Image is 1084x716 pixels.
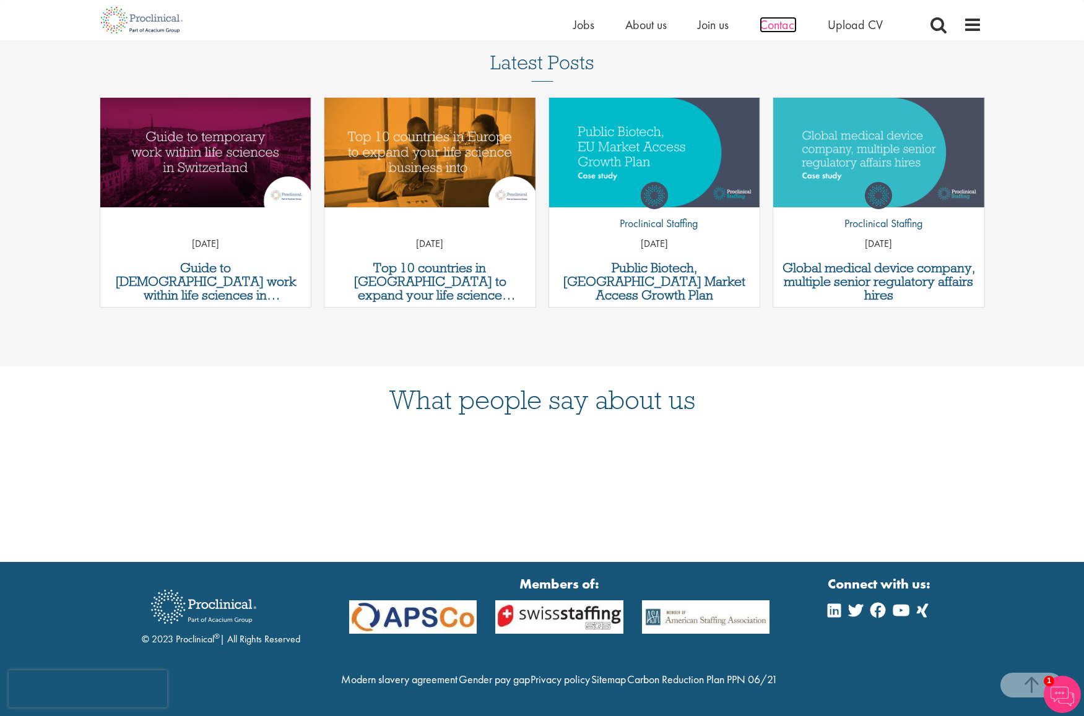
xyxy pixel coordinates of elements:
[641,182,668,209] img: Proclinical Staffing
[531,672,590,686] a: Privacy policy
[835,182,922,238] a: Proclinical Staffing Proclinical Staffing
[490,52,594,82] h3: Latest Posts
[324,237,535,251] p: [DATE]
[627,672,778,686] a: Carbon Reduction Plan PPN 06/21
[1044,676,1081,713] img: Chatbot
[9,670,167,707] iframe: reCAPTCHA
[573,17,594,33] a: Jobs
[142,581,266,632] img: Proclinical Recruitment
[340,600,487,634] img: APSCo
[100,98,311,207] a: Link to a post
[773,98,984,207] a: Link to a post
[549,98,760,207] a: Link to a post
[100,237,311,251] p: [DATE]
[760,17,797,33] a: Contact
[779,261,978,302] a: Global medical device company, multiple senior regulatory affairs hires
[106,261,305,302] a: Guide to [DEMOGRAPHIC_DATA] work within life sciences in [GEOGRAPHIC_DATA]
[865,182,892,209] img: Proclinical Staffing
[214,631,220,641] sup: ®
[773,237,984,251] p: [DATE]
[555,261,754,302] a: Public Biotech, [GEOGRAPHIC_DATA] Market Access Growth Plan
[828,574,933,593] strong: Connect with us:
[835,215,922,231] p: Proclinical Staffing
[331,261,529,302] a: Top 10 countries in [GEOGRAPHIC_DATA] to expand your life science business into
[828,17,883,33] a: Upload CV
[324,98,535,207] img: Top 10 countries in Europe for life science companies
[610,215,698,231] p: Proclinical Staffing
[633,600,779,634] img: APSCo
[486,600,633,634] img: APSCo
[591,672,626,686] a: Sitemap
[625,17,667,33] a: About us
[1044,676,1054,686] span: 1
[610,182,698,238] a: Proclinical Staffing Proclinical Staffing
[698,17,729,33] a: Join us
[341,672,457,686] a: Modern slavery agreement
[93,438,991,525] iframe: Customer reviews powered by Trustpilot
[142,580,300,647] div: © 2023 Proclinical | All Rights Reserved
[324,98,535,207] a: Link to a post
[549,237,760,251] p: [DATE]
[349,574,770,593] strong: Members of:
[459,672,530,686] a: Gender pay gap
